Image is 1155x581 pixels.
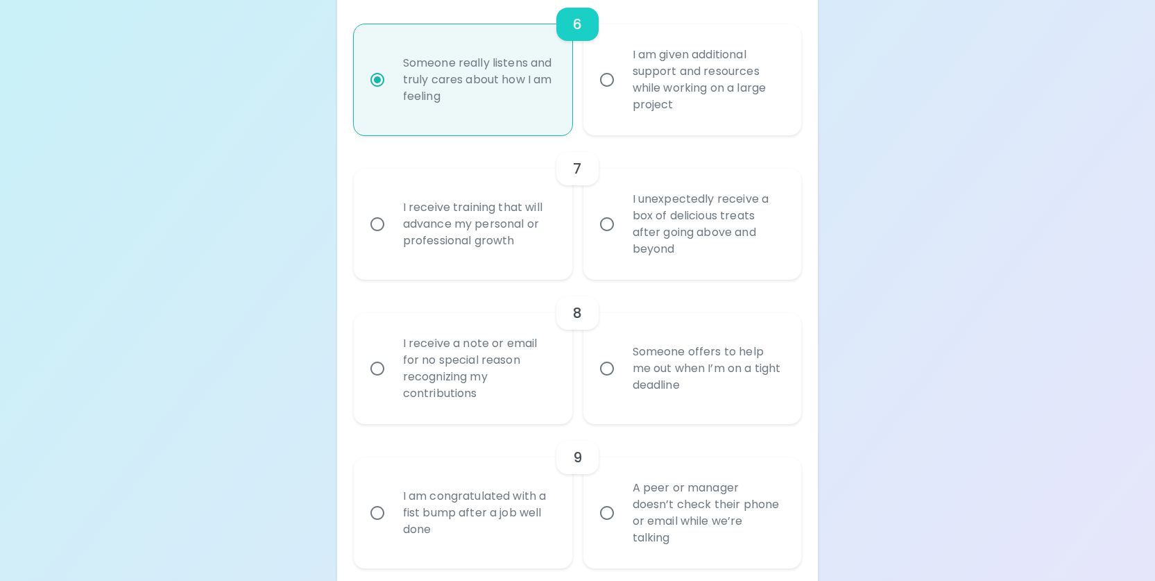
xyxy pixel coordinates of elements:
[622,327,794,410] div: Someone offers to help me out when I’m on a tight deadline
[354,135,802,280] div: choice-group-check
[622,174,794,274] div: I unexpectedly receive a box of delicious treats after going above and beyond
[392,183,565,266] div: I receive training that will advance my personal or professional growth
[622,30,794,130] div: I am given additional support and resources while working on a large project
[573,13,582,35] h6: 6
[622,463,794,563] div: A peer or manager doesn’t check their phone or email while we’re talking
[573,446,582,469] h6: 9
[354,280,802,424] div: choice-group-check
[573,302,582,324] h6: 8
[392,38,565,121] div: Someone really listens and truly cares about how I am feeling
[392,319,565,419] div: I receive a note or email for no special reason recognizing my contributions
[354,424,802,569] div: choice-group-check
[573,158,581,180] h6: 7
[392,471,565,555] div: I am congratulated with a fist bump after a job well done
